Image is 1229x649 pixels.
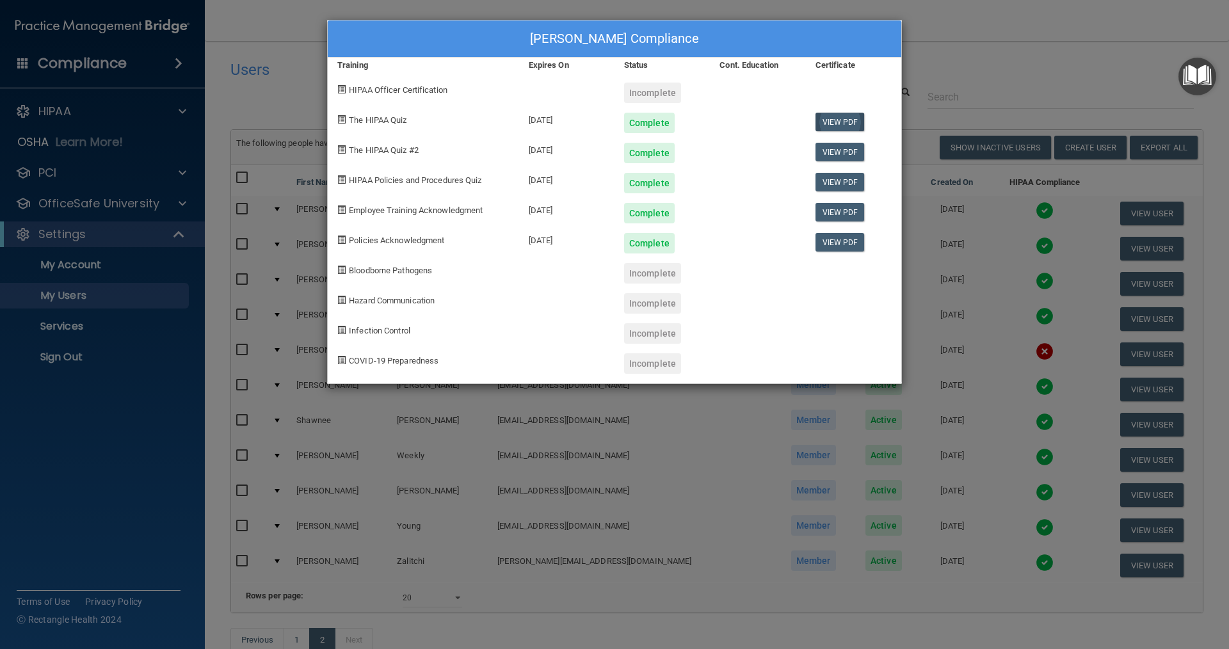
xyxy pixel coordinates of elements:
a: View PDF [815,143,865,161]
div: [DATE] [519,103,614,133]
div: Complete [624,113,675,133]
div: Status [614,58,710,73]
span: Policies Acknowledgment [349,236,444,245]
span: The HIPAA Quiz [349,115,406,125]
span: Bloodborne Pathogens [349,266,432,275]
a: View PDF [815,233,865,252]
span: Hazard Communication [349,296,435,305]
div: Complete [624,233,675,253]
div: Cont. Education [710,58,805,73]
div: Expires On [519,58,614,73]
div: Incomplete [624,293,681,314]
span: HIPAA Officer Certification [349,85,447,95]
a: View PDF [815,173,865,191]
div: Training [328,58,519,73]
div: Complete [624,143,675,163]
div: Complete [624,203,675,223]
div: [PERSON_NAME] Compliance [328,20,901,58]
div: Incomplete [624,323,681,344]
iframe: Drift Widget Chat Controller [1008,558,1214,609]
span: The HIPAA Quiz #2 [349,145,419,155]
div: [DATE] [519,223,614,253]
span: HIPAA Policies and Procedures Quiz [349,175,481,185]
span: Infection Control [349,326,410,335]
div: Certificate [806,58,901,73]
div: [DATE] [519,133,614,163]
a: View PDF [815,113,865,131]
button: Open Resource Center [1178,58,1216,95]
span: COVID-19 Preparedness [349,356,438,365]
div: Incomplete [624,353,681,374]
div: [DATE] [519,163,614,193]
div: Incomplete [624,83,681,103]
div: Complete [624,173,675,193]
div: [DATE] [519,193,614,223]
a: View PDF [815,203,865,221]
span: Employee Training Acknowledgment [349,205,483,215]
div: Incomplete [624,263,681,284]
